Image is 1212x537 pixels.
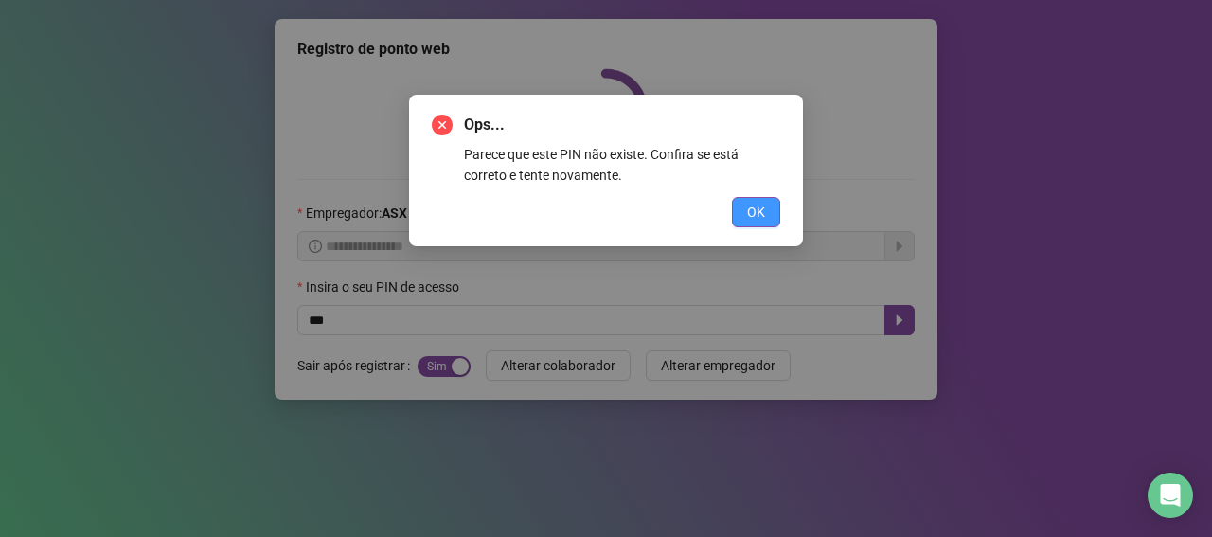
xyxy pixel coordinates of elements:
[747,202,765,223] span: OK
[464,144,780,186] div: Parece que este PIN não existe. Confira se está correto e tente novamente.
[432,115,453,135] span: close-circle
[1148,473,1193,518] div: Open Intercom Messenger
[732,197,780,227] button: OK
[464,114,780,136] span: Ops...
